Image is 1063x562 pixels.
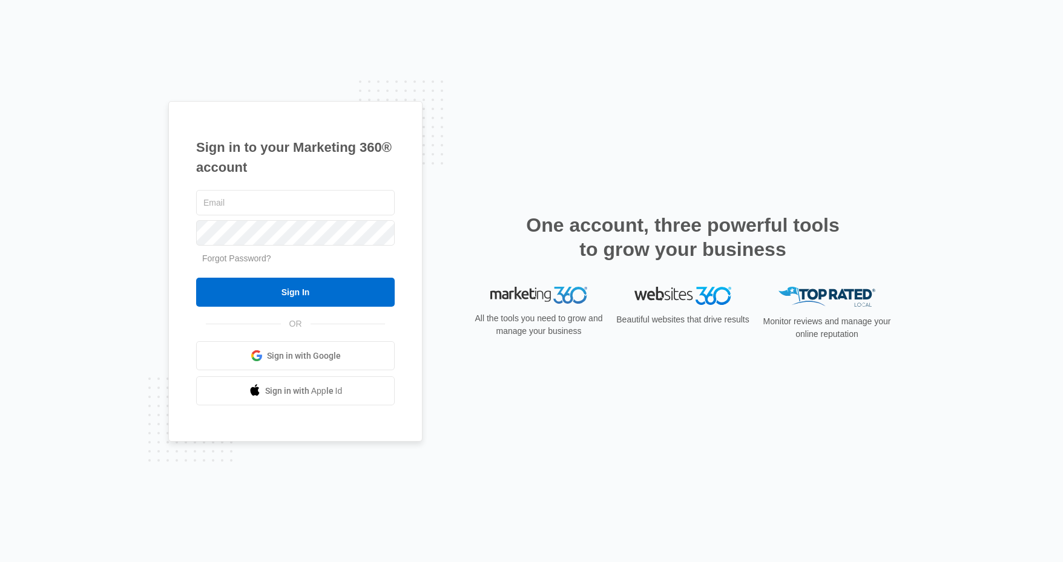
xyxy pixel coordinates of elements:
p: Monitor reviews and manage your online reputation [759,315,895,341]
h2: One account, three powerful tools to grow your business [522,213,843,261]
a: Forgot Password? [202,253,271,263]
img: Top Rated Local [778,287,875,307]
a: Sign in with Google [196,341,395,370]
a: Sign in with Apple Id [196,376,395,405]
span: Sign in with Apple Id [265,385,343,397]
img: Websites 360 [634,287,731,304]
input: Sign In [196,278,395,307]
p: Beautiful websites that drive results [615,313,751,326]
h1: Sign in to your Marketing 360® account [196,137,395,177]
input: Email [196,190,395,215]
span: OR [281,318,311,330]
span: Sign in with Google [267,350,341,362]
img: Marketing 360 [490,287,587,304]
p: All the tools you need to grow and manage your business [471,312,607,338]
